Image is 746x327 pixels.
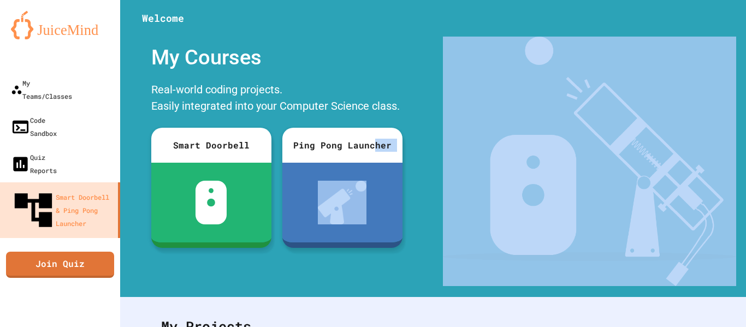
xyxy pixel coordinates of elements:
[151,128,271,163] div: Smart Doorbell
[11,188,114,233] div: Smart Doorbell & Ping Pong Launcher
[196,181,227,224] img: sdb-white.svg
[146,79,408,120] div: Real-world coding projects. Easily integrated into your Computer Science class.
[318,181,366,224] img: ppl-with-ball.png
[11,76,72,103] div: My Teams/Classes
[146,37,408,79] div: My Courses
[443,37,736,286] img: banner-image-my-projects.png
[11,151,57,177] div: Quiz Reports
[11,114,57,140] div: Code Sandbox
[11,11,109,39] img: logo-orange.svg
[6,252,114,278] a: Join Quiz
[282,128,402,163] div: Ping Pong Launcher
